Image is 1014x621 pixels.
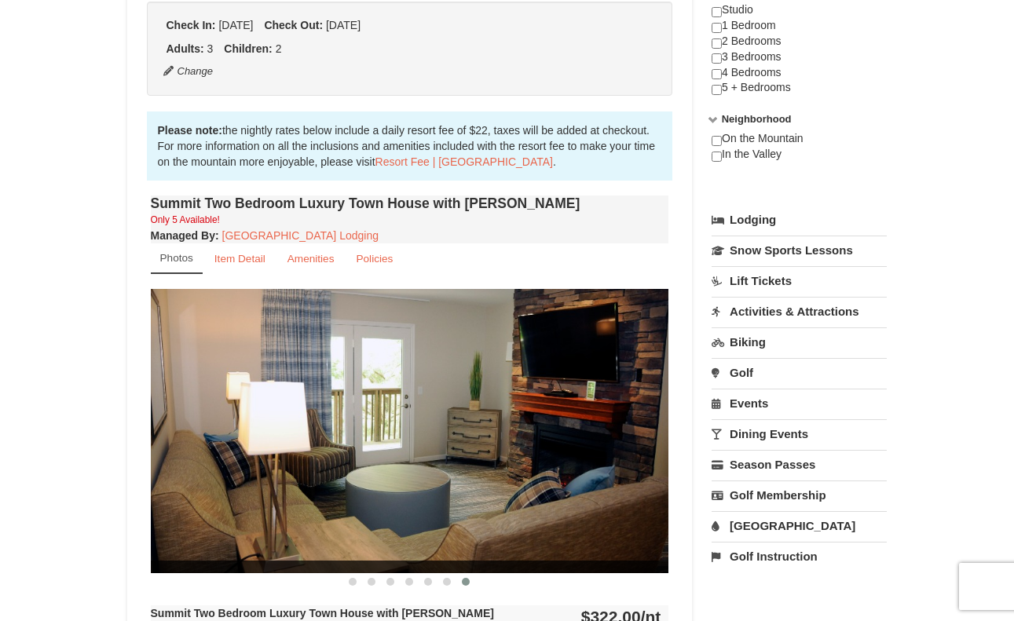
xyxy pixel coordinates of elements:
a: Lodging [712,206,887,234]
a: Photos [151,243,203,274]
strong: Check In: [167,19,216,31]
strong: Adults: [167,42,204,55]
small: Policies [356,253,393,265]
button: Change [163,63,214,80]
a: Dining Events [712,419,887,448]
span: [DATE] [326,19,361,31]
small: Only 5 Available! [151,214,220,225]
a: Golf [712,358,887,387]
strong: Please note: [158,124,222,137]
a: Snow Sports Lessons [712,236,887,265]
a: Amenities [277,243,345,274]
span: [DATE] [218,19,253,31]
a: Activities & Attractions [712,297,887,326]
span: Managed By [151,229,215,242]
a: Policies [346,243,403,274]
div: the nightly rates below include a daily resort fee of $22, taxes will be added at checkout. For m... [147,111,673,181]
a: Biking [712,327,887,356]
span: 3 [207,42,214,55]
div: On the Mountain In the Valley [712,131,887,178]
strong: Children: [224,42,272,55]
a: Resort Fee | [GEOGRAPHIC_DATA] [375,155,553,168]
span: 2 [276,42,282,55]
small: Amenities [287,253,335,265]
a: Golf Membership [712,480,887,510]
strong: Check Out: [264,19,323,31]
strong: Neighborhood [722,113,792,125]
a: Golf Instruction [712,542,887,571]
small: Item Detail [214,253,265,265]
a: [GEOGRAPHIC_DATA] Lodging [222,229,379,242]
a: Season Passes [712,450,887,479]
h4: Summit Two Bedroom Luxury Town House with [PERSON_NAME] [151,195,669,211]
strong: Summit Two Bedroom Luxury Town House with [PERSON_NAME] [151,607,494,619]
a: Lift Tickets [712,266,887,295]
small: Photos [160,252,193,264]
img: 18876286-209-a0fa8fad.png [151,289,669,572]
a: [GEOGRAPHIC_DATA] [712,511,887,540]
div: Studio 1 Bedroom 2 Bedrooms 3 Bedrooms 4 Bedrooms 5 + Bedrooms [712,2,887,111]
a: Item Detail [204,243,276,274]
strong: : [151,229,219,242]
a: Events [712,389,887,418]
